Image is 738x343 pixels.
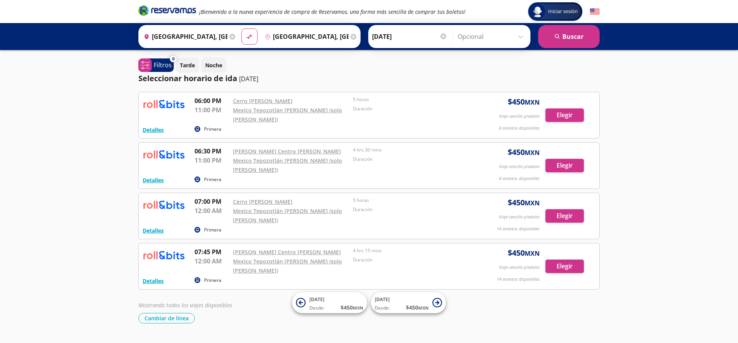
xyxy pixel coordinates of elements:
[371,292,446,313] button: [DATE]Desde:$450MXN
[143,176,164,184] button: Detalles
[309,305,324,311] span: Desde:
[205,61,222,69] p: Noche
[353,256,469,263] p: Duración
[233,157,342,173] a: Mexico Tepozotlán [PERSON_NAME] (solo [PERSON_NAME])
[201,58,226,73] button: Noche
[180,61,195,69] p: Tarde
[353,206,469,213] p: Duración
[233,97,293,105] a: Cerro [PERSON_NAME]
[309,296,324,303] span: [DATE]
[204,277,221,284] p: Primera
[508,147,540,158] span: $ 450
[353,197,469,204] p: 5 horas
[138,73,237,84] p: Seleccionar horario de ida
[353,96,469,103] p: 5 horas
[375,305,390,311] span: Desde:
[406,303,429,311] span: $ 450
[353,247,469,254] p: 4 hrs 15 mins
[233,148,341,155] a: [PERSON_NAME] Centro [PERSON_NAME]
[172,56,175,62] span: 0
[508,247,540,259] span: $ 450
[545,209,584,223] button: Elegir
[499,214,540,220] p: Viaje sencillo p/adulto
[375,296,390,303] span: [DATE]
[143,126,164,134] button: Detalles
[545,108,584,122] button: Elegir
[353,156,469,163] p: Duración
[194,105,229,115] p: 11:00 PM
[143,277,164,285] button: Detalles
[499,125,540,132] p: 8 asientos disponibles
[233,207,342,224] a: Mexico Tepozotlán [PERSON_NAME] (solo [PERSON_NAME])
[499,163,540,170] p: Viaje sencillo p/adulto
[497,276,540,283] p: 14 asientos disponibles
[138,301,232,309] em: Mostrando todos los viajes disponibles
[204,126,221,133] p: Primera
[538,25,600,48] button: Buscar
[545,8,581,15] span: Iniciar sesión
[508,96,540,108] span: $ 450
[194,147,229,156] p: 06:30 PM
[143,226,164,235] button: Detalles
[194,96,229,105] p: 06:00 PM
[499,175,540,182] p: 8 asientos disponibles
[143,96,185,112] img: RESERVAMOS
[143,247,185,263] img: RESERVAMOS
[525,249,540,258] small: MXN
[499,264,540,271] p: Viaje sencillo p/adulto
[199,8,465,15] em: ¡Bienvenido a la nueva experiencia de compra de Reservamos, una forma más sencilla de comprar tus...
[418,305,429,311] small: MXN
[497,226,540,232] p: 14 asientos disponibles
[525,98,540,107] small: MXN
[138,58,174,72] button: 0Filtros
[525,148,540,157] small: MXN
[545,159,584,172] button: Elegir
[143,197,185,212] img: RESERVAMOS
[154,60,172,70] p: Filtros
[204,176,221,183] p: Primera
[141,27,228,46] input: Buscar Origen
[458,27,527,46] input: Opcional
[233,248,341,256] a: [PERSON_NAME] Centro [PERSON_NAME]
[194,197,229,206] p: 07:00 PM
[176,58,199,73] button: Tarde
[508,197,540,208] span: $ 450
[341,303,363,311] span: $ 450
[138,313,195,323] button: Cambiar de línea
[233,107,342,123] a: Mexico Tepozotlán [PERSON_NAME] (solo [PERSON_NAME])
[194,156,229,165] p: 11:00 PM
[353,147,469,153] p: 4 hrs 30 mins
[138,5,196,18] a: Brand Logo
[372,27,447,46] input: Elegir Fecha
[262,27,349,46] input: Buscar Destino
[143,147,185,162] img: RESERVAMOS
[292,292,367,313] button: [DATE]Desde:$450MXN
[353,305,363,311] small: MXN
[525,199,540,207] small: MXN
[233,258,342,274] a: Mexico Tepozotlán [PERSON_NAME] (solo [PERSON_NAME])
[194,256,229,266] p: 12:00 AM
[233,198,293,205] a: Cerro [PERSON_NAME]
[204,226,221,233] p: Primera
[353,105,469,112] p: Duración
[239,74,258,83] p: [DATE]
[194,206,229,215] p: 12:00 AM
[499,113,540,120] p: Viaje sencillo p/adulto
[194,247,229,256] p: 07:45 PM
[545,260,584,273] button: Elegir
[138,5,196,16] i: Brand Logo
[590,7,600,17] button: English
